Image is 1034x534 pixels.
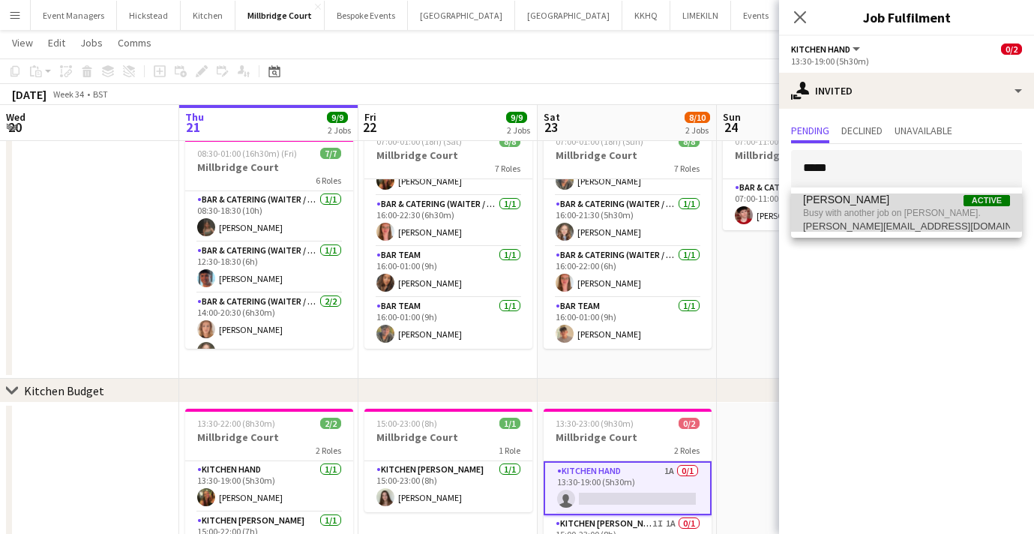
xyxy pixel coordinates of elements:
[544,298,712,349] app-card-role: Bar Team1/116:00-01:00 (9h)[PERSON_NAME]
[803,193,889,206] span: Jonnie Saunders
[803,206,1010,220] span: Busy with another job on [PERSON_NAME].
[364,430,532,444] h3: Millbridge Court
[507,124,530,136] div: 2 Jobs
[185,293,353,366] app-card-role: Bar & Catering (Waiter / waitress)2/214:00-20:30 (6h30m)[PERSON_NAME][PERSON_NAME]
[197,148,297,159] span: 08:30-01:00 (16h30m) (Fri)
[6,110,25,124] span: Wed
[183,118,204,136] span: 21
[791,55,1022,67] div: 13:30-19:00 (5h30m)
[328,124,351,136] div: 2 Jobs
[544,247,712,298] app-card-role: Bar & Catering (Waiter / waitress)1/116:00-22:00 (6h)[PERSON_NAME]
[93,88,108,100] div: BST
[42,33,71,52] a: Edit
[364,196,532,247] app-card-role: Bar & Catering (Waiter / waitress)1/116:00-22:30 (6h30m)[PERSON_NAME]
[74,33,109,52] a: Jobs
[364,247,532,298] app-card-role: Bar Team1/116:00-01:00 (9h)[PERSON_NAME]
[556,418,634,429] span: 13:30-23:00 (9h30m)
[316,175,341,186] span: 6 Roles
[723,148,891,162] h3: Millbridge Court
[499,136,520,147] span: 8/8
[622,1,670,30] button: KKHQ
[674,163,700,174] span: 7 Roles
[320,148,341,159] span: 7/7
[495,163,520,174] span: 7 Roles
[685,124,709,136] div: 2 Jobs
[185,127,353,349] app-job-card: In progress08:30-01:00 (16h30m) (Fri)7/7Millbridge Court6 RolesBar & Catering (Waiter / waitress)...
[674,445,700,456] span: 2 Roles
[364,148,532,162] h3: Millbridge Court
[118,36,151,49] span: Comms
[181,1,235,30] button: Kitchen
[197,418,275,429] span: 13:30-22:00 (8h30m)
[327,112,348,123] span: 9/9
[679,136,700,147] span: 8/8
[185,430,353,444] h3: Millbridge Court
[48,36,65,49] span: Edit
[791,43,862,55] button: Kitchen Hand
[723,179,891,230] app-card-role: Bar & Catering (Waiter / waitress)1/107:00-11:00 (4h)[PERSON_NAME]
[362,118,376,136] span: 22
[185,110,204,124] span: Thu
[112,33,157,52] a: Comms
[316,445,341,456] span: 2 Roles
[544,461,712,515] app-card-role: Kitchen Hand1A0/113:30-19:00 (5h30m)
[364,461,532,512] app-card-role: Kitchen [PERSON_NAME]1/115:00-23:00 (8h)[PERSON_NAME]
[964,195,1010,206] span: Active
[685,112,710,123] span: 8/10
[544,148,712,162] h3: Millbridge Court
[117,1,181,30] button: Hickstead
[408,1,515,30] button: [GEOGRAPHIC_DATA]
[31,1,117,30] button: Event Managers
[544,196,712,247] app-card-role: Bar & Catering (Waiter / waitress)1/116:00-21:30 (5h30m)[PERSON_NAME]
[320,418,341,429] span: 2/2
[541,118,560,136] span: 23
[556,136,643,147] span: 07:00-01:00 (18h) (Sun)
[544,430,712,444] h3: Millbridge Court
[235,1,325,30] button: Millbridge Court
[185,461,353,512] app-card-role: Kitchen Hand1/113:30-19:00 (5h30m)[PERSON_NAME]
[376,418,437,429] span: 15:00-23:00 (8h)
[731,1,781,30] button: Events
[80,36,103,49] span: Jobs
[506,112,527,123] span: 9/9
[779,199,1034,225] p: Click on text input to invite a crew
[779,73,1034,109] div: Invited
[895,125,952,136] span: Unavailable
[791,125,829,136] span: Pending
[841,125,883,136] span: Declined
[12,87,46,102] div: [DATE]
[1001,43,1022,55] span: 0/2
[24,383,104,398] div: Kitchen Budget
[779,7,1034,27] h3: Job Fulfilment
[679,418,700,429] span: 0/2
[735,136,796,147] span: 07:00-11:00 (4h)
[364,110,376,124] span: Fri
[185,242,353,293] app-card-role: Bar & Catering (Waiter / waitress)1/112:30-18:30 (6h)[PERSON_NAME]
[515,1,622,30] button: [GEOGRAPHIC_DATA]
[364,298,532,349] app-card-role: Bar Team1/116:00-01:00 (9h)[PERSON_NAME]
[499,445,520,456] span: 1 Role
[723,110,741,124] span: Sun
[670,1,731,30] button: LIMEKILN
[364,409,532,512] app-job-card: 15:00-23:00 (8h)1/1Millbridge Court1 RoleKitchen [PERSON_NAME]1/115:00-23:00 (8h)[PERSON_NAME]
[12,36,33,49] span: View
[544,110,560,124] span: Sat
[499,418,520,429] span: 1/1
[364,127,532,349] app-job-card: 07:00-01:00 (18h) (Sat)8/8Millbridge Court7 Roles[PERSON_NAME]Bar & Catering (Waiter / waitress)1...
[791,43,850,55] span: Kitchen Hand
[6,33,39,52] a: View
[723,127,891,230] app-job-card: 07:00-11:00 (4h)1/1Millbridge Court1 RoleBar & Catering (Waiter / waitress)1/107:00-11:00 (4h)[PE...
[721,118,741,136] span: 24
[4,118,25,136] span: 20
[544,127,712,349] app-job-card: 07:00-01:00 (18h) (Sun)8/8Millbridge Court7 Roles[PERSON_NAME]Bar Team1/114:00-01:00 (11h)[PERSON...
[325,1,408,30] button: Bespoke Events
[376,136,462,147] span: 07:00-01:00 (18h) (Sat)
[185,191,353,242] app-card-role: Bar & Catering (Waiter / waitress)1/108:30-18:30 (10h)[PERSON_NAME]
[185,160,353,174] h3: Millbridge Court
[803,220,1010,232] span: jonnie.kldc@gmail.com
